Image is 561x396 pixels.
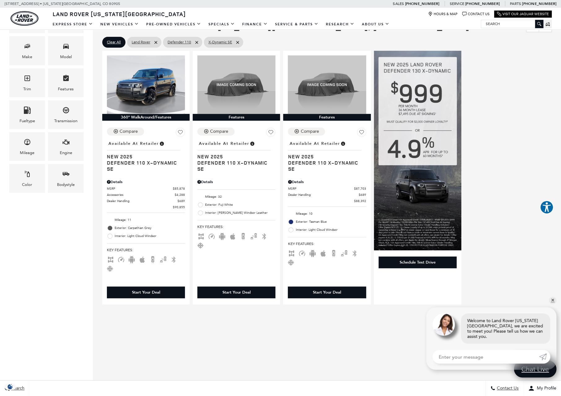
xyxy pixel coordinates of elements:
span: Vehicle is in stock and ready for immediate delivery. Due to demand, availability is subject to c... [159,140,164,147]
a: New Vehicles [97,19,142,30]
a: [STREET_ADDRESS] • [US_STATE][GEOGRAPHIC_DATA], CO 80905 [5,2,120,6]
span: Contact Us [495,386,519,391]
div: Bodystyle [57,181,75,188]
a: [PHONE_NUMBER] [465,1,500,6]
span: Bluetooth [351,251,358,255]
button: Compare Vehicle [107,127,144,136]
span: Defender 110 X-Dynamic SE [107,160,180,172]
span: Blind Spot Monitor [340,251,348,255]
span: $85,878 [173,186,185,191]
span: Interior: [PERSON_NAME] Windsor Leather [205,210,275,216]
span: AWD [288,251,295,255]
span: Vehicle is in stock and ready for immediate delivery. Due to demand, availability is subject to c... [249,140,255,147]
span: Android Auto [128,257,135,261]
a: MSRP $87,703 [288,186,366,191]
button: Save Vehicle [176,127,185,139]
div: Pricing Details - Defender 110 X-Dynamic SE [288,179,366,185]
a: Available at RetailerNew 2025Defender 110 X-Dynamic SE [288,139,366,172]
img: 2025 Land Rover Defender 110 X-Dynamic SE [197,55,275,114]
span: Interior: Light Cloud Windsor [115,233,185,239]
div: Start Your Deal [197,286,275,298]
div: Features [193,114,280,121]
input: Enter your message [432,350,539,364]
button: Save Vehicle [266,127,275,139]
a: Visit Our Jaguar Website [497,12,549,16]
div: FeaturesFeatures [48,68,84,97]
aside: Accessibility Help Desk [540,200,554,215]
div: MakeMake [9,36,45,65]
img: 2025 LAND ROVER Defender 110 X-Dynamic SE [288,55,366,114]
span: Parts [510,2,521,6]
span: Interior: Light Cloud Windsor [296,227,366,233]
span: Bluetooth [261,234,268,238]
span: Apple Car-Play [229,234,236,238]
span: $90,855 [173,205,185,209]
div: ModelModel [48,36,84,65]
button: Save Vehicle [357,127,366,139]
div: Schedule Test Drive [379,256,457,268]
a: Specials [205,19,239,30]
span: Adaptive Cruise Control [208,234,215,238]
a: Available at RetailerNew 2025Defender 110 X-Dynamic SE [197,139,275,172]
a: [PHONE_NUMBER] [522,1,556,6]
div: FueltypeFueltype [9,100,45,129]
a: Hours & Map [428,12,458,16]
span: Vehicle is in stock and ready for immediate delivery. Due to demand, availability is subject to c... [340,140,345,147]
span: Apple Car-Play [138,257,146,261]
span: Available at Retailer [108,140,159,147]
div: Fueltype [20,118,35,124]
div: Color [22,181,32,188]
div: EngineEngine [48,132,84,161]
div: MileageMileage [9,132,45,161]
div: Model [60,54,72,60]
span: $689 [178,199,185,203]
button: Explore your accessibility options [540,200,554,214]
div: Welcome to Land Rover [US_STATE][GEOGRAPHIC_DATA], we are excited to meet you! Please tell us how... [461,313,550,344]
span: Blind Spot Monitor [160,257,167,261]
span: New 2025 [197,153,271,160]
input: Search [481,20,543,28]
a: Land Rover [US_STATE][GEOGRAPHIC_DATA] [49,10,190,18]
span: Backup Camera [239,234,247,238]
a: Pre-Owned Vehicles [142,19,205,30]
span: Cooled Seats [197,243,205,247]
a: Dealer Handling $689 [107,199,185,203]
div: 360° WalkAround/Features [102,114,190,121]
a: $90,855 [107,205,185,209]
span: Accessories [107,192,175,197]
li: Mileage: 11 [107,216,185,224]
span: Make [24,41,31,54]
section: Click to Open Cookie Consent Modal [3,383,17,390]
button: Compare Vehicle [288,127,325,136]
a: [PHONE_NUMBER] [405,1,439,6]
img: Land Rover [11,11,38,26]
span: My Profile [534,386,556,391]
a: Accessories $4,288 [107,192,185,197]
span: $88,392 [354,199,366,203]
span: Key Features : [107,247,185,253]
span: Model [62,41,70,54]
span: Apple Car-Play [319,251,327,255]
div: TrimTrim [9,68,45,97]
img: Agent profile photo [432,313,455,336]
span: Key Features : [288,240,366,247]
a: Available at RetailerNew 2025Defender 110 X-Dynamic SE [107,139,185,172]
span: Android Auto [309,251,316,255]
span: Blind Spot Monitor [250,234,257,238]
div: Pricing Details - Defender 110 X-Dynamic SE [197,179,275,185]
span: Dealer Handling [107,199,178,203]
span: Backup Camera [330,251,337,255]
div: Trim [23,86,31,93]
div: Features [58,86,74,93]
span: Defender 110 X-Dynamic SE [197,160,271,172]
img: 2025 Land Rover Defender 110 X-Dynamic SE [107,55,185,114]
div: ColorColor [9,164,45,193]
span: Trim [24,73,31,86]
a: Submit [539,350,550,364]
span: $4,288 [175,192,185,197]
span: Key Features : [197,223,275,230]
span: $87,703 [354,186,366,191]
a: Finance [239,19,271,30]
div: Schedule Test Drive [400,260,436,265]
a: Service & Parts [271,19,322,30]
